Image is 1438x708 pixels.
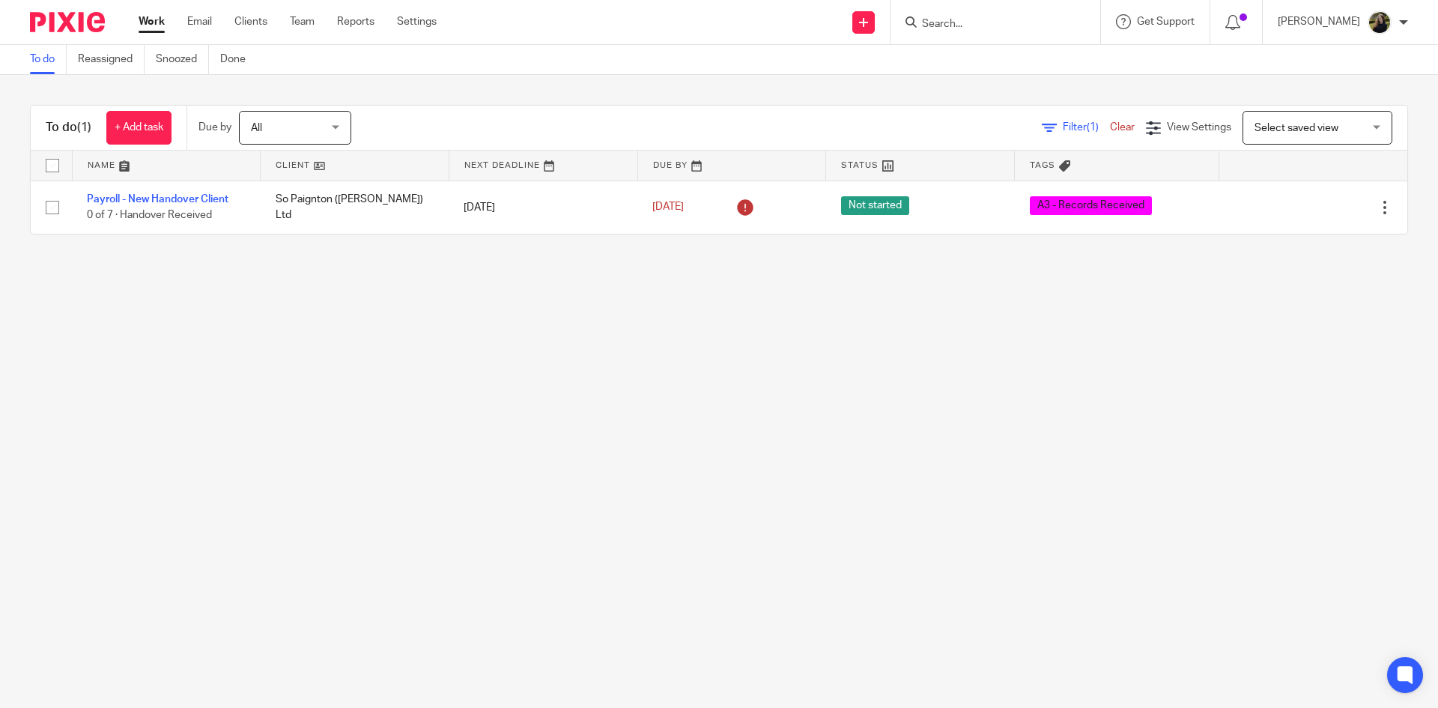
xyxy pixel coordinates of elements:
td: [DATE] [449,181,637,234]
span: Select saved view [1255,123,1338,133]
span: Not started [841,196,909,215]
span: 0 of 7 · Handover Received [87,210,212,220]
h1: To do [46,120,91,136]
a: Settings [397,14,437,29]
a: Reassigned [78,45,145,74]
span: [DATE] [652,202,684,213]
a: To do [30,45,67,74]
a: Snoozed [156,45,209,74]
span: View Settings [1167,122,1231,133]
a: Clear [1110,122,1135,133]
span: All [251,123,262,133]
span: A3 - Records Received [1030,196,1152,215]
img: Pixie [30,12,105,32]
a: Team [290,14,315,29]
a: Done [220,45,257,74]
a: Email [187,14,212,29]
a: Reports [337,14,374,29]
span: Tags [1030,161,1055,169]
p: [PERSON_NAME] [1278,14,1360,29]
input: Search [920,18,1055,31]
p: Due by [198,120,231,135]
a: Payroll - New Handover Client [87,194,228,205]
a: + Add task [106,111,172,145]
a: Clients [234,14,267,29]
td: So Paignton ([PERSON_NAME]) Ltd [261,181,449,234]
img: ACCOUNTING4EVERYTHING-13.jpg [1368,10,1392,34]
span: Get Support [1137,16,1195,27]
span: (1) [1087,122,1099,133]
span: (1) [77,121,91,133]
a: Work [139,14,165,29]
span: Filter [1063,122,1110,133]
